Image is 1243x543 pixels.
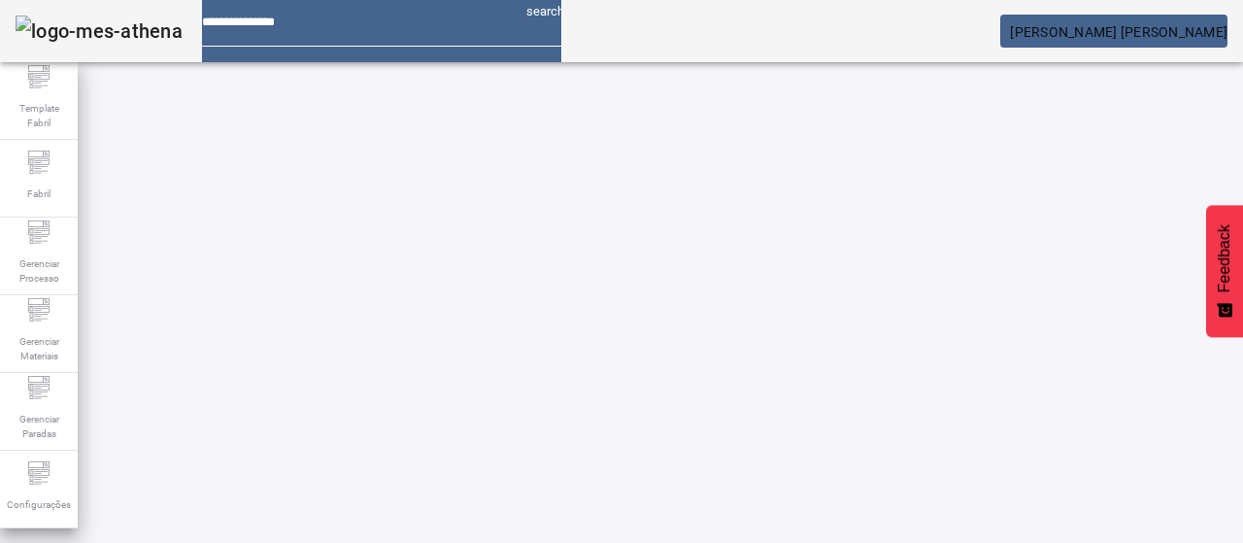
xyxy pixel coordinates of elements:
span: Template Fabril [10,95,68,136]
button: Feedback - Mostrar pesquisa [1206,205,1243,337]
img: logo-mes-athena [16,16,183,47]
span: Gerenciar Paradas [10,406,68,447]
span: [PERSON_NAME] [PERSON_NAME] [1010,24,1227,40]
span: Configurações [1,492,77,518]
span: Fabril [21,181,56,207]
span: Gerenciar Materiais [10,328,68,369]
span: Feedback [1216,224,1233,292]
span: Gerenciar Processo [10,251,68,291]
